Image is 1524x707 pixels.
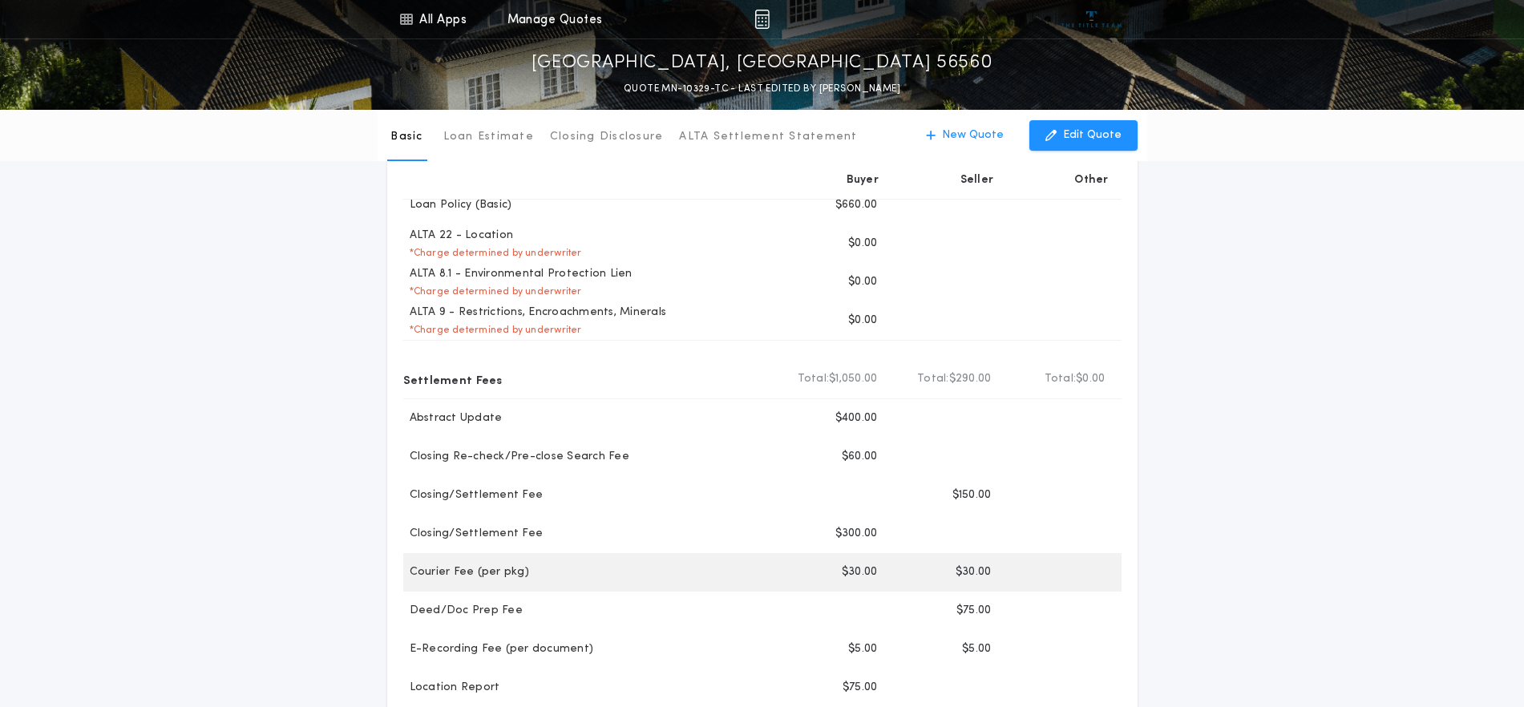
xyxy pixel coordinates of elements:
[798,371,830,387] b: Total:
[829,371,877,387] span: $1,050.00
[842,564,878,580] p: $30.00
[1045,371,1077,387] b: Total:
[403,197,512,213] p: Loan Policy (Basic)
[1029,120,1138,151] button: Edit Quote
[848,274,877,290] p: $0.00
[843,680,878,696] p: $75.00
[403,305,667,321] p: ALTA 9 - Restrictions, Encroachments, Minerals
[390,129,422,145] p: Basic
[835,410,878,426] p: $400.00
[403,410,503,426] p: Abstract Update
[403,641,594,657] p: E-Recording Fee (per document)
[403,247,582,260] p: * Charge determined by underwriter
[403,487,544,503] p: Closing/Settlement Fee
[956,603,992,619] p: $75.00
[403,366,503,392] p: Settlement Fees
[842,449,878,465] p: $60.00
[910,120,1020,151] button: New Quote
[403,449,629,465] p: Closing Re-check/Pre-close Search Fee
[835,526,878,542] p: $300.00
[847,172,879,188] p: Buyer
[949,371,992,387] span: $290.00
[624,81,900,97] p: QUOTE MN-10329-TC - LAST EDITED BY [PERSON_NAME]
[848,641,877,657] p: $5.00
[403,564,529,580] p: Courier Fee (per pkg)
[443,129,534,145] p: Loan Estimate
[960,172,994,188] p: Seller
[952,487,992,503] p: $150.00
[403,603,523,619] p: Deed/Doc Prep Fee
[679,129,857,145] p: ALTA Settlement Statement
[835,197,878,213] p: $660.00
[403,680,500,696] p: Location Report
[962,641,991,657] p: $5.00
[917,371,949,387] b: Total:
[1061,11,1122,27] img: vs-icon
[942,127,1004,143] p: New Quote
[403,526,544,542] p: Closing/Settlement Fee
[550,129,664,145] p: Closing Disclosure
[403,324,582,337] p: * Charge determined by underwriter
[848,313,877,329] p: $0.00
[532,50,993,76] p: [GEOGRAPHIC_DATA], [GEOGRAPHIC_DATA] 56560
[403,228,514,244] p: ALTA 22 - Location
[403,266,633,282] p: ALTA 8.1 - Environmental Protection Lien
[1063,127,1122,143] p: Edit Quote
[754,10,770,29] img: img
[848,236,877,252] p: $0.00
[403,285,582,298] p: * Charge determined by underwriter
[1076,371,1105,387] span: $0.00
[956,564,992,580] p: $30.00
[1074,172,1108,188] p: Other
